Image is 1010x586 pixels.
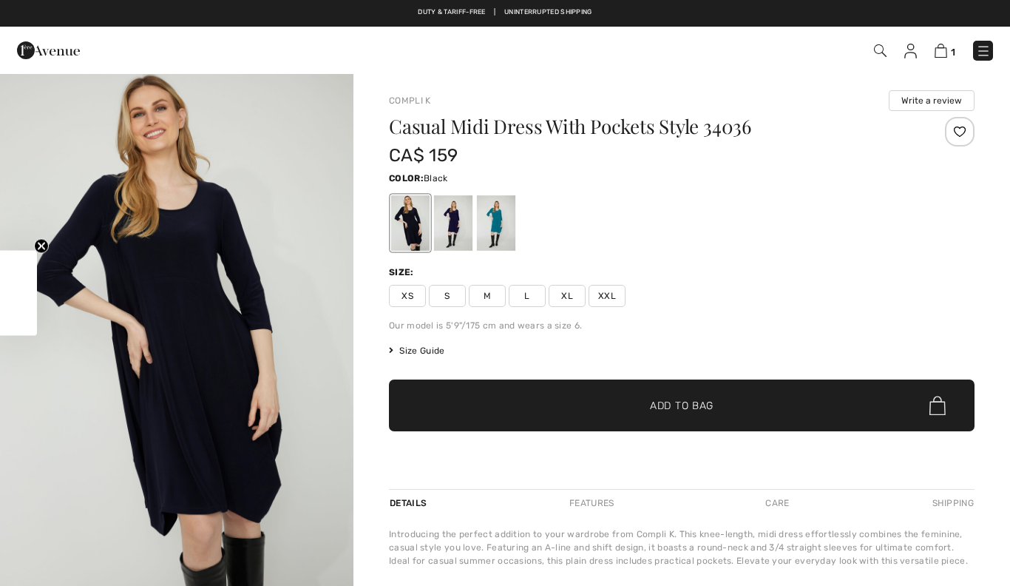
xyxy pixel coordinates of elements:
div: Shipping [929,490,975,516]
div: Size: [389,266,417,279]
span: Add to Bag [650,398,714,414]
img: Search [874,44,887,57]
img: My Info [904,44,917,58]
img: Shopping Bag [935,44,947,58]
div: Features [557,490,626,516]
button: Write a review [889,90,975,111]
span: XXL [589,285,626,307]
a: 1ère Avenue [17,42,80,56]
span: XS [389,285,426,307]
span: 1 [951,47,955,58]
h1: Casual Midi Dress With Pockets Style 34036 [389,117,877,136]
span: S [429,285,466,307]
button: Close teaser [34,239,49,254]
span: M [469,285,506,307]
a: Compli K [389,95,430,106]
div: Navy [434,195,472,251]
div: Introducing the perfect addition to your wardrobe from Compli K. This knee-length, midi dress eff... [389,528,975,568]
img: Menu [976,44,991,58]
span: XL [549,285,586,307]
div: Care [753,490,801,516]
span: Black [424,173,448,183]
span: Size Guide [389,344,444,357]
div: Teal [477,195,515,251]
button: Add to Bag [389,380,975,431]
div: Our model is 5'9"/175 cm and wears a size 6. [389,319,975,332]
span: CA$ 159 [389,145,458,166]
span: L [509,285,546,307]
div: Black [391,195,430,251]
span: Color: [389,173,424,183]
img: 1ère Avenue [17,36,80,65]
img: Bag.svg [929,396,946,415]
div: Details [389,490,430,516]
a: 1 [935,41,955,59]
